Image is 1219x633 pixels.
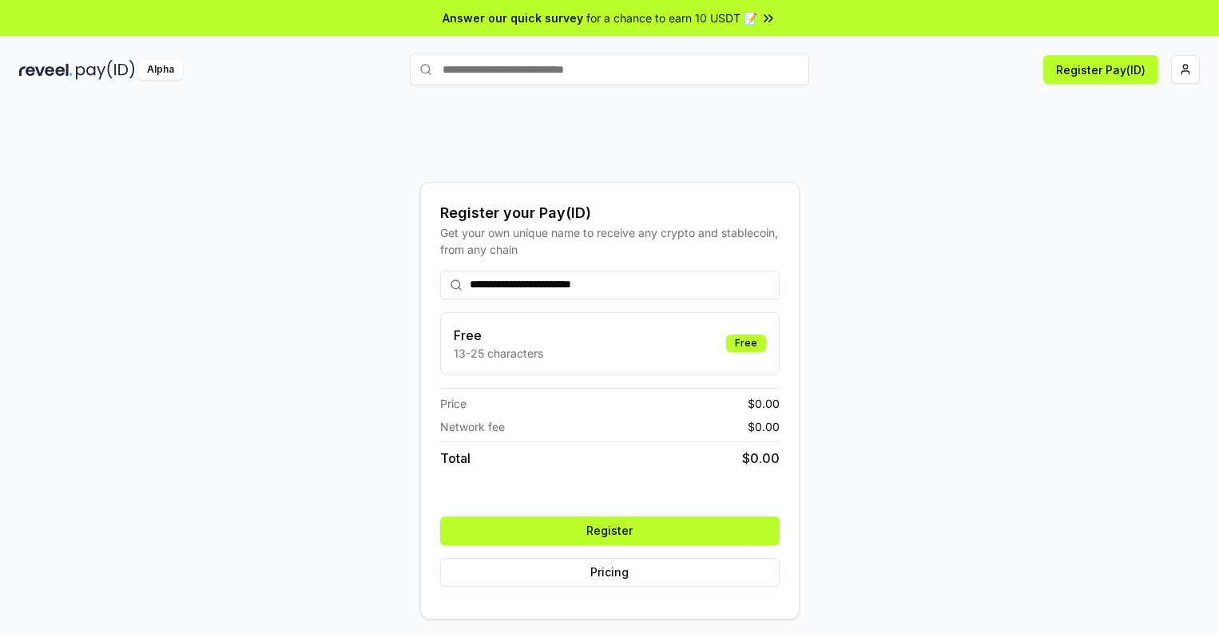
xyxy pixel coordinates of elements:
[76,60,135,80] img: pay_id
[443,10,583,26] span: Answer our quick survey
[454,345,543,362] p: 13-25 characters
[440,224,780,258] div: Get your own unique name to receive any crypto and stablecoin, from any chain
[1043,55,1158,84] button: Register Pay(ID)
[748,395,780,412] span: $ 0.00
[440,395,467,412] span: Price
[454,326,543,345] h3: Free
[19,60,73,80] img: reveel_dark
[586,10,757,26] span: for a chance to earn 10 USDT 📝
[440,449,471,468] span: Total
[138,60,183,80] div: Alpha
[440,418,505,435] span: Network fee
[440,558,780,587] button: Pricing
[440,202,780,224] div: Register your Pay(ID)
[440,516,780,545] button: Register
[742,449,780,468] span: $ 0.00
[726,334,766,352] div: Free
[748,418,780,435] span: $ 0.00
